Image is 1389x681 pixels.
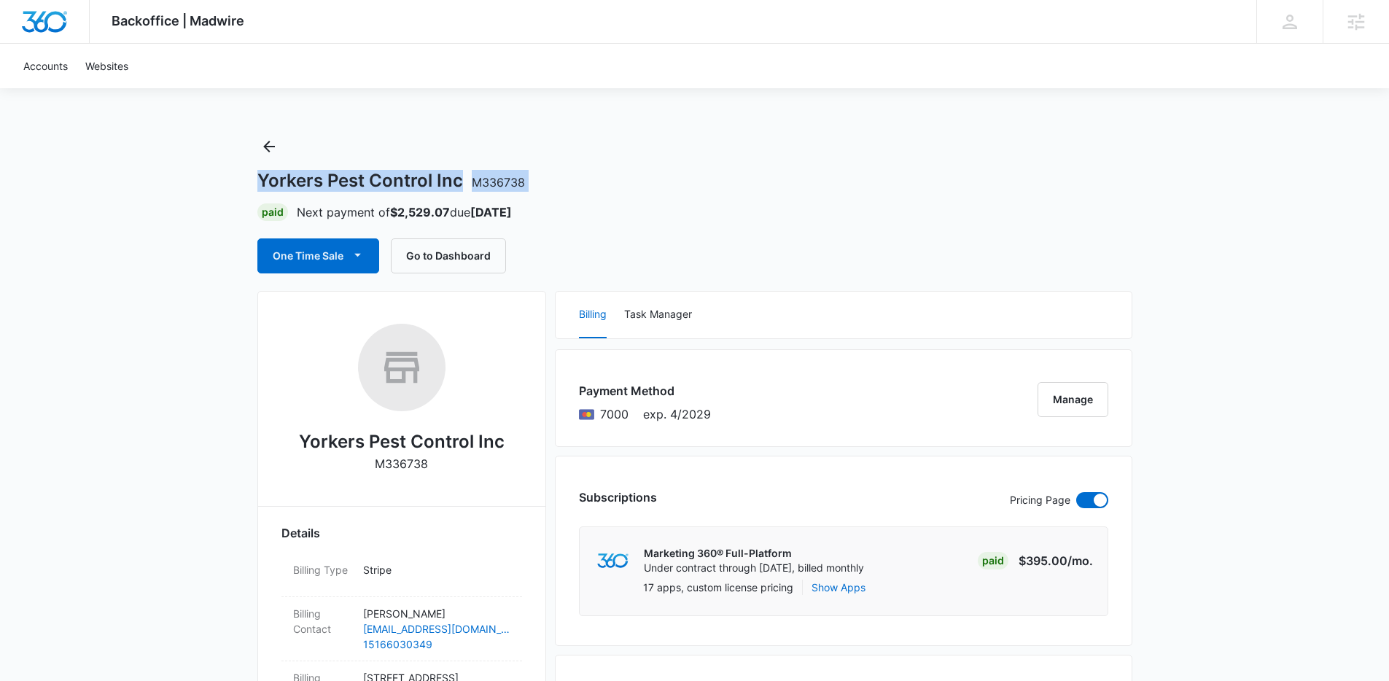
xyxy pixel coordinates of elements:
strong: [DATE] [470,205,512,219]
span: M336738 [472,175,525,190]
button: Manage [1038,382,1108,417]
p: $395.00 [1019,552,1093,569]
span: Details [281,524,320,542]
strong: $2,529.07 [390,205,450,219]
p: Next payment of due [297,203,512,221]
div: Billing Contact[PERSON_NAME][EMAIL_ADDRESS][DOMAIN_NAME]15166030349 [281,597,522,661]
p: 17 apps, custom license pricing [643,580,793,595]
span: Backoffice | Madwire [112,13,244,28]
div: Billing TypeStripe [281,553,522,597]
span: exp. 4/2029 [643,405,711,423]
a: [EMAIL_ADDRESS][DOMAIN_NAME] [363,621,510,637]
h3: Payment Method [579,382,711,400]
p: Pricing Page [1010,492,1070,508]
button: Billing [579,292,607,338]
h2: Yorkers Pest Control Inc [299,429,505,455]
button: One Time Sale [257,238,379,273]
span: /mo. [1067,553,1093,568]
div: Paid [978,552,1008,569]
dt: Billing Contact [293,606,351,637]
h3: Subscriptions [579,489,657,506]
button: Back [257,135,281,158]
button: Go to Dashboard [391,238,506,273]
img: marketing360Logo [597,553,629,569]
p: Marketing 360® Full-Platform [644,546,864,561]
div: Paid [257,203,288,221]
dt: Billing Type [293,562,351,577]
p: M336738 [375,455,428,472]
p: Under contract through [DATE], billed monthly [644,561,864,575]
p: Stripe [363,562,510,577]
button: Task Manager [624,292,692,338]
h1: Yorkers Pest Control Inc [257,170,525,192]
p: [PERSON_NAME] [363,606,510,621]
a: 15166030349 [363,637,510,652]
span: Mastercard ending with [600,405,629,423]
a: Accounts [15,44,77,88]
a: Websites [77,44,137,88]
button: Show Apps [812,580,865,595]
